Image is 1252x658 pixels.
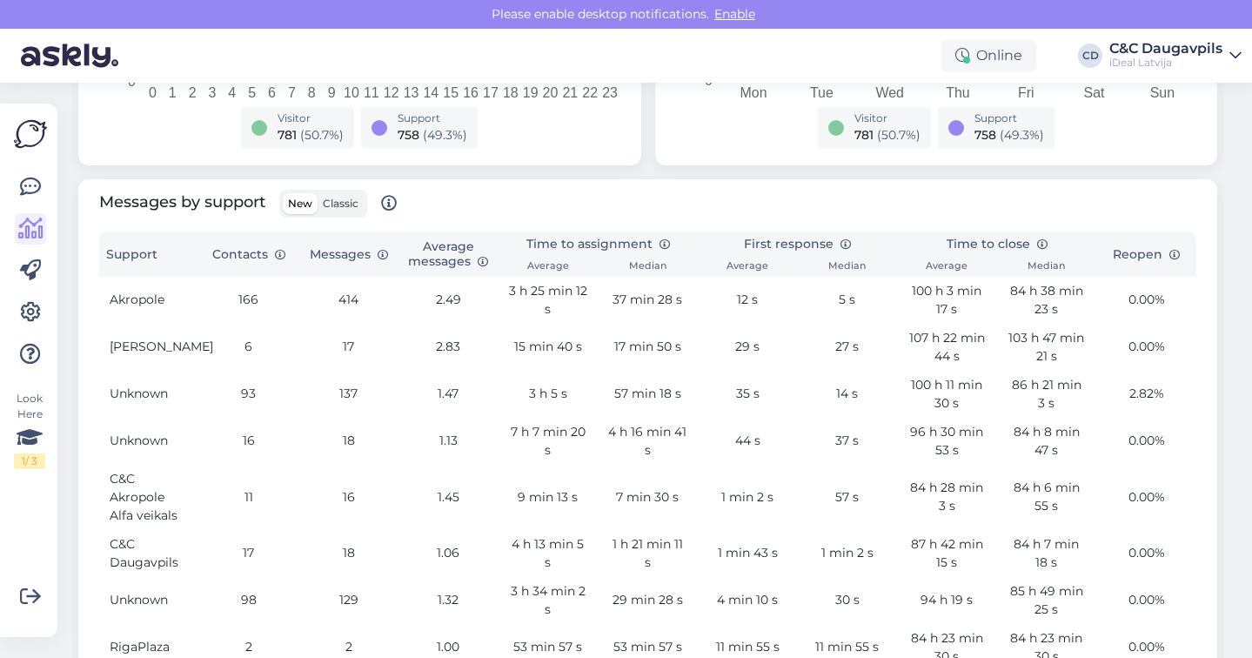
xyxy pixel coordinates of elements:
td: 57 s [797,465,897,530]
td: 84 h 38 min 23 s [997,277,1097,324]
tspan: 2 [189,85,197,100]
th: Reopen [1096,232,1196,277]
tspan: Wed [875,85,904,100]
td: 1.45 [398,465,499,530]
tspan: 15 [443,85,459,100]
th: Average [499,257,599,277]
td: 86 h 21 min 3 s [997,371,1097,418]
tspan: 4 [228,85,236,100]
tspan: 3 [209,85,217,100]
td: 107 h 22 min 44 s [897,324,997,371]
td: 7 h 7 min 20 s [499,418,599,465]
td: 1.47 [398,371,499,418]
td: 1.13 [398,418,499,465]
th: Average [698,257,798,277]
tspan: Tue [810,85,834,100]
th: Messages [298,232,398,277]
td: Akropole [99,277,199,324]
th: Median [997,257,1097,277]
td: 0.00% [1096,577,1196,624]
th: Time to assignment [499,232,698,257]
span: ( 49.3 %) [1000,127,1044,143]
td: 4 h 16 min 41 s [598,418,698,465]
tspan: Sun [1150,85,1175,100]
span: 758 [398,127,419,143]
td: 87 h 42 min 15 s [897,530,997,577]
td: 414 [298,277,398,324]
span: ( 50.7 %) [877,127,921,143]
tspan: 23 [602,85,618,100]
span: Enable [709,6,760,22]
tspan: 0 [128,74,136,89]
td: 4 h 13 min 5 s [499,530,599,577]
tspan: 1 [169,85,177,100]
td: 100 h 11 min 30 s [897,371,997,418]
tspan: 21 [562,85,578,100]
td: 85 h 49 min 25 s [997,577,1097,624]
td: Unknown [99,577,199,624]
tspan: 0 [705,74,713,89]
td: 103 h 47 min 21 s [997,324,1097,371]
td: 3 h 25 min 12 s [499,277,599,324]
th: Time to close [897,232,1096,257]
td: 3 h 34 min 2 s [499,577,599,624]
td: 1.06 [398,530,499,577]
tspan: Mon [740,85,767,100]
td: 30 s [797,577,897,624]
td: 9 min 13 s [499,465,599,530]
td: 1 min 2 s [698,465,798,530]
td: C&C Daugavpils [99,530,199,577]
tspan: 20 [543,85,559,100]
tspan: 18 [503,85,519,100]
td: 0.00% [1096,418,1196,465]
td: 17 min 50 s [598,324,698,371]
div: Look Here [14,391,45,469]
td: 2.49 [398,277,499,324]
td: 2.82% [1096,371,1196,418]
td: Unknown [99,418,199,465]
td: 16 [199,418,299,465]
td: 7 min 30 s [598,465,698,530]
span: 781 [854,127,874,143]
td: 100 h 3 min 17 s [897,277,997,324]
span: New [288,197,312,210]
td: 129 [298,577,398,624]
tspan: 13 [404,85,419,100]
tspan: 11 [364,85,379,100]
tspan: 17 [483,85,499,100]
th: First response [698,232,897,257]
td: [PERSON_NAME] [99,324,199,371]
td: C&C Akropole Alfa veikals [99,465,199,530]
td: 29 min 28 s [598,577,698,624]
span: Classic [323,197,358,210]
td: 0.00% [1096,277,1196,324]
span: Messages by support [99,190,397,218]
td: Unknown [99,371,199,418]
td: 11 [199,465,299,530]
td: 37 min 28 s [598,277,698,324]
div: iDeal Latvija [1109,56,1222,70]
div: Support [974,111,1044,126]
td: 6 [199,324,299,371]
tspan: 0 [149,85,157,100]
td: 0.00% [1096,324,1196,371]
th: Support [99,232,199,277]
th: Contacts [199,232,299,277]
tspan: Thu [946,85,970,100]
td: 12 s [698,277,798,324]
tspan: 16 [463,85,479,100]
th: Median [797,257,897,277]
div: Support [398,111,467,126]
td: 17 [298,324,398,371]
td: 57 min 18 s [598,371,698,418]
td: 37 s [797,418,897,465]
td: 29 s [698,324,798,371]
div: 1 / 3 [14,453,45,469]
tspan: 7 [288,85,296,100]
td: 0.00% [1096,465,1196,530]
td: 2.83 [398,324,499,371]
tspan: 8 [308,85,316,100]
td: 35 s [698,371,798,418]
td: 84 h 28 min 3 s [897,465,997,530]
img: Askly Logo [14,117,47,151]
